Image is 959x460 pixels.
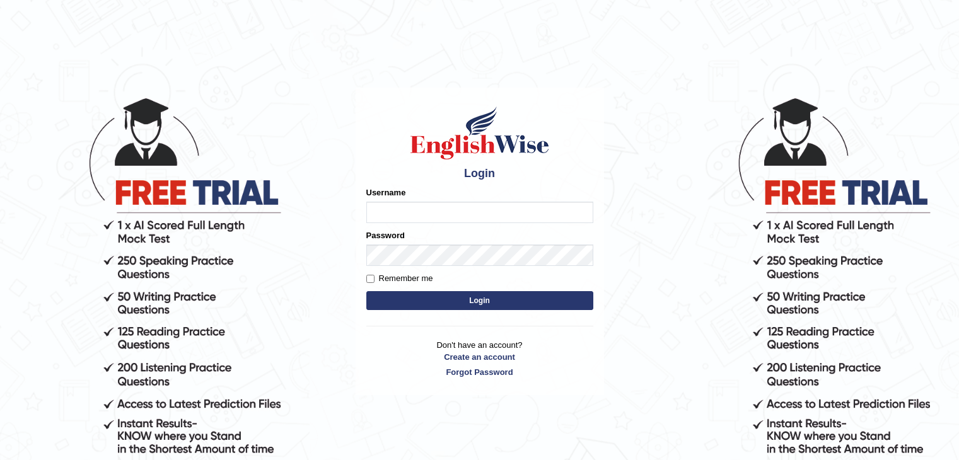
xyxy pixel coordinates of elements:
[366,272,433,285] label: Remember me
[366,229,405,241] label: Password
[366,275,375,283] input: Remember me
[366,187,406,198] label: Username
[366,339,593,378] p: Don't have an account?
[408,105,552,161] img: Logo of English Wise sign in for intelligent practice with AI
[366,168,593,180] h4: Login
[366,291,593,310] button: Login
[366,351,593,363] a: Create an account
[366,366,593,378] a: Forgot Password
